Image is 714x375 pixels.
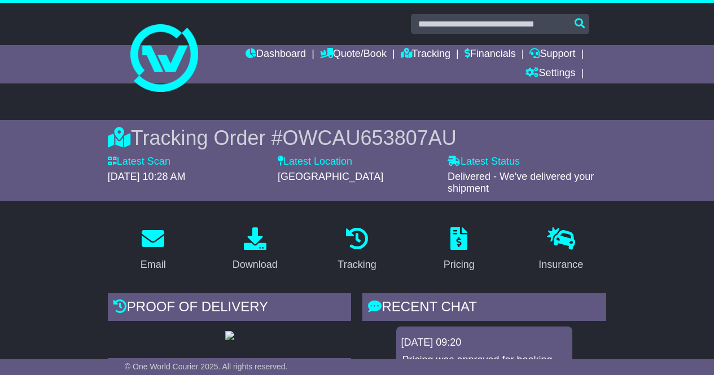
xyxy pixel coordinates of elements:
[108,156,170,168] label: Latest Scan
[133,223,173,276] a: Email
[283,126,457,149] span: OWCAU653807AU
[538,257,583,272] div: Insurance
[233,257,278,272] div: Download
[225,223,285,276] a: Download
[338,257,376,272] div: Tracking
[330,223,383,276] a: Tracking
[465,45,516,64] a: Financials
[531,223,590,276] a: Insurance
[444,257,475,272] div: Pricing
[448,171,594,195] span: Delivered - We've delivered your shipment
[448,156,520,168] label: Latest Status
[108,293,352,324] div: Proof of Delivery
[362,293,606,324] div: RECENT CHAT
[278,171,383,182] span: [GEOGRAPHIC_DATA]
[278,156,352,168] label: Latest Location
[401,337,568,349] div: [DATE] 09:20
[108,171,186,182] span: [DATE] 10:28 AM
[401,45,450,64] a: Tracking
[141,257,166,272] div: Email
[320,45,387,64] a: Quote/Book
[225,331,234,340] img: GetPodImage
[436,223,482,276] a: Pricing
[108,126,606,150] div: Tracking Order #
[529,45,575,64] a: Support
[246,45,306,64] a: Dashboard
[525,64,575,83] a: Settings
[125,362,288,371] span: © One World Courier 2025. All rights reserved.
